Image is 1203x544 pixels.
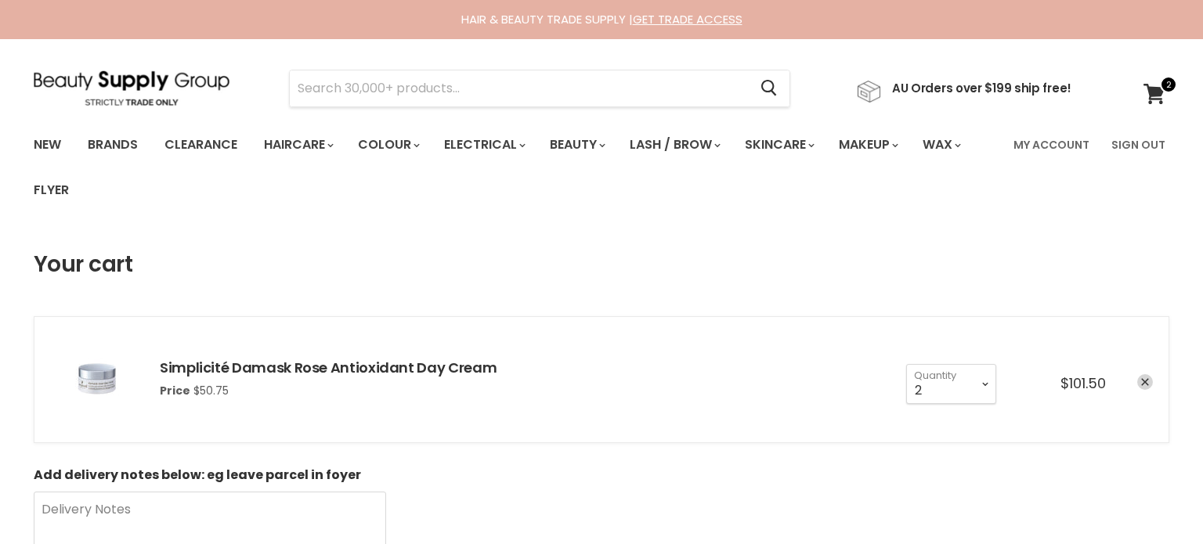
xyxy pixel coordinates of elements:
[1102,128,1175,161] a: Sign Out
[76,128,150,161] a: Brands
[911,128,970,161] a: Wax
[14,122,1189,213] nav: Main
[14,12,1189,27] div: HAIR & BEAUTY TRADE SUPPLY |
[906,364,996,403] select: Quantity
[153,128,249,161] a: Clearance
[34,466,361,484] b: Add delivery notes below: eg leave parcel in foyer
[50,333,144,427] img: Simplicité Damask Rose Antioxidant Day Cream
[289,70,790,107] form: Product
[160,358,497,377] a: Simplicité Damask Rose Antioxidant Day Cream
[748,70,789,106] button: Search
[193,383,229,398] span: $50.75
[618,128,730,161] a: Lash / Brow
[22,174,81,207] a: Flyer
[432,128,535,161] a: Electrical
[1060,373,1106,393] span: $101.50
[22,128,73,161] a: New
[290,70,748,106] input: Search
[827,128,908,161] a: Makeup
[34,252,132,277] h1: Your cart
[346,128,429,161] a: Colour
[1004,128,1099,161] a: My Account
[633,11,742,27] a: GET TRADE ACCESS
[22,122,1004,213] ul: Main menu
[733,128,824,161] a: Skincare
[160,383,190,398] span: Price
[1137,374,1153,390] a: remove Simplicité Damask Rose Antioxidant Day Cream
[252,128,343,161] a: Haircare
[538,128,615,161] a: Beauty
